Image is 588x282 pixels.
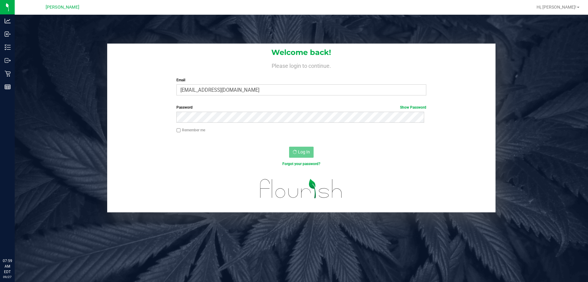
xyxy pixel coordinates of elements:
[298,149,310,154] span: Log In
[176,105,193,110] span: Password
[107,61,496,69] h4: Please login to continue.
[3,275,12,279] p: 09/27
[5,18,11,24] inline-svg: Analytics
[5,84,11,90] inline-svg: Reports
[107,48,496,56] h1: Welcome back!
[253,173,350,204] img: flourish_logo.svg
[176,77,426,83] label: Email
[3,258,12,275] p: 07:59 AM EDT
[289,147,314,158] button: Log In
[537,5,576,10] span: Hi, [PERSON_NAME]!
[5,57,11,64] inline-svg: Outbound
[282,162,320,166] a: Forgot your password?
[400,105,426,110] a: Show Password
[176,128,181,133] input: Remember me
[176,127,205,133] label: Remember me
[5,31,11,37] inline-svg: Inbound
[5,71,11,77] inline-svg: Retail
[46,5,79,10] span: [PERSON_NAME]
[5,44,11,50] inline-svg: Inventory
